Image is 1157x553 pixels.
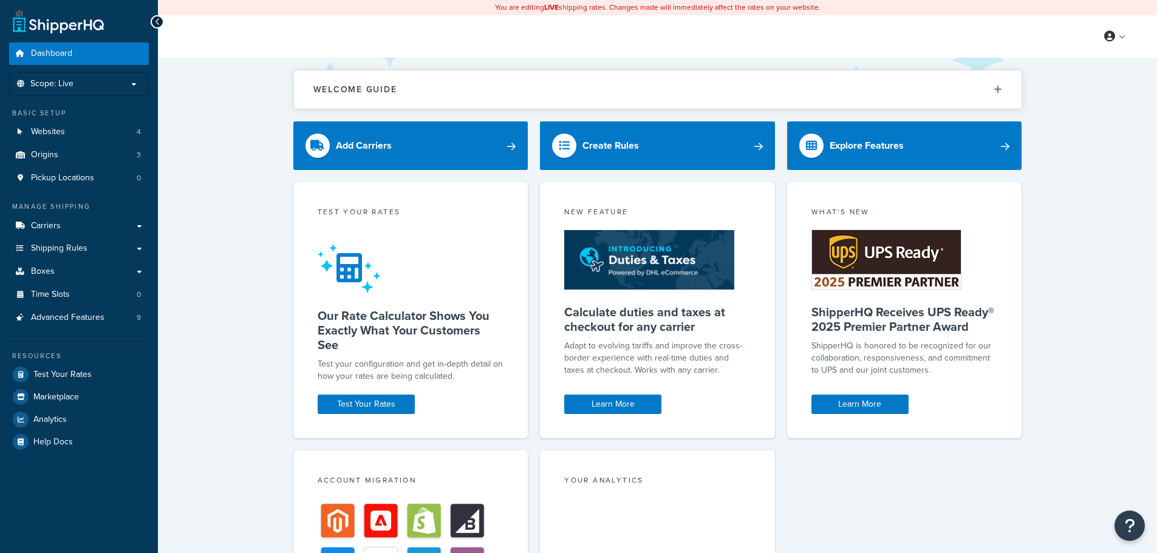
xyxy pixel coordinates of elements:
div: Basic Setup [9,108,149,118]
div: Account Migration [318,475,504,489]
div: Manage Shipping [9,202,149,212]
span: 0 [137,173,141,183]
p: Adapt to evolving tariffs and improve the cross-border experience with real-time duties and taxes... [564,340,751,376]
h5: Our Rate Calculator Shows You Exactly What Your Customers See [318,308,504,352]
span: 9 [137,313,141,323]
li: Origins [9,144,149,166]
span: 3 [137,150,141,160]
b: LIVE [544,2,559,13]
span: Boxes [31,266,55,277]
a: Marketplace [9,386,149,408]
a: Time Slots0 [9,283,149,306]
span: Websites [31,127,65,137]
button: Welcome Guide [294,70,1022,109]
span: Analytics [33,415,67,425]
button: Open Resource Center [1114,511,1145,541]
a: Help Docs [9,431,149,453]
a: Websites4 [9,121,149,143]
li: Websites [9,121,149,143]
div: Test your configuration and get in-depth detail on how your rates are being calculated. [318,358,504,382]
span: Dashboard [31,49,72,59]
a: Create Rules [540,121,775,170]
a: Advanced Features9 [9,307,149,329]
a: Shipping Rules [9,237,149,260]
div: Resources [9,351,149,361]
li: Pickup Locations [9,167,149,189]
span: Help Docs [33,437,73,447]
span: Scope: Live [30,79,73,89]
span: Shipping Rules [31,243,87,254]
a: Dashboard [9,42,149,65]
div: New Feature [564,206,751,220]
span: Origins [31,150,58,160]
p: ShipperHQ is honored to be recognized for our collaboration, responsiveness, and commitment to UP... [811,340,998,376]
div: Explore Features [830,137,904,154]
span: Carriers [31,221,61,231]
div: Test your rates [318,206,504,220]
a: Pickup Locations0 [9,167,149,189]
h2: Welcome Guide [313,85,397,94]
a: Add Carriers [293,121,528,170]
span: 0 [137,290,141,300]
a: Test Your Rates [9,364,149,385]
a: Carriers [9,215,149,237]
h5: ShipperHQ Receives UPS Ready® 2025 Premier Partner Award [811,305,998,334]
span: Advanced Features [31,313,104,323]
li: Time Slots [9,283,149,306]
span: Test Your Rates [33,370,92,380]
span: 4 [137,127,141,137]
span: Time Slots [31,290,70,300]
a: Learn More [564,395,661,414]
h5: Calculate duties and taxes at checkout for any carrier [564,305,751,334]
a: Boxes [9,260,149,283]
div: Add Carriers [336,137,392,154]
a: Analytics [9,409,149,430]
div: Create Rules [582,137,639,154]
a: Test Your Rates [318,395,415,414]
span: Marketplace [33,392,79,402]
a: Origins3 [9,144,149,166]
li: Advanced Features [9,307,149,329]
div: What's New [811,206,998,220]
a: Learn More [811,395,909,414]
div: Your Analytics [564,475,751,489]
span: Pickup Locations [31,173,94,183]
a: Explore Features [787,121,1022,170]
